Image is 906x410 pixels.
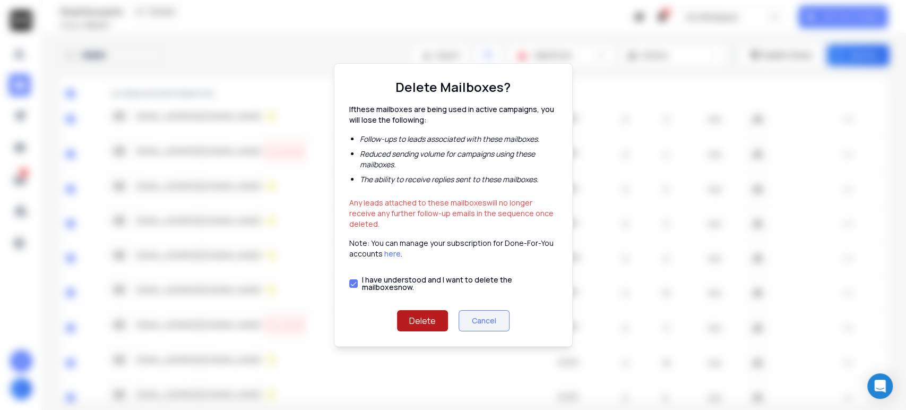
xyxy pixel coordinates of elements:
[384,249,401,259] a: here
[360,149,557,170] li: Reduced sending volume for campaigns using these mailboxes .
[397,310,448,331] button: Delete
[349,104,557,125] p: If these mailboxes are being used in active campaigns, you will lose the following:
[349,193,557,229] p: Any leads attached to these mailboxes will no longer receive any further follow-up emails in the ...
[867,373,893,399] div: Open Intercom Messenger
[459,310,510,331] button: Cancel
[362,276,557,291] label: I have understood and I want to delete the mailbox es now.
[349,238,557,259] p: Note: You can manage your subscription for Done-For-You accounts .
[360,174,557,185] li: The ability to receive replies sent to these mailboxes .
[360,134,557,144] li: Follow-ups to leads associated with these mailboxes .
[395,79,511,96] h1: Delete Mailboxes?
